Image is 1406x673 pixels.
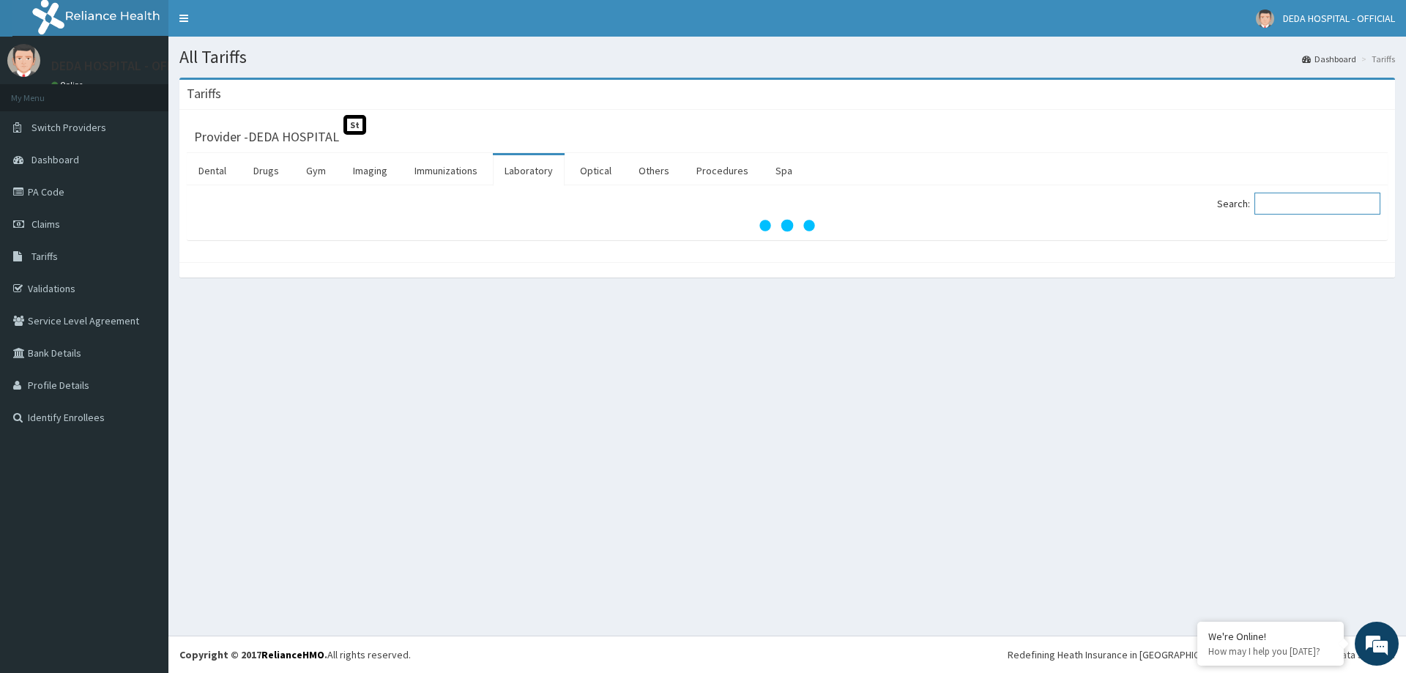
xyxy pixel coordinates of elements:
a: Imaging [341,155,399,186]
p: How may I help you today? [1208,645,1333,658]
img: User Image [1256,10,1274,28]
div: We're Online! [1208,630,1333,643]
a: Procedures [685,155,760,186]
footer: All rights reserved. [168,636,1406,673]
a: Drugs [242,155,291,186]
p: DEDA HOSPITAL - OFFICIAL [51,59,202,72]
span: Tariffs [31,250,58,263]
a: Online [51,80,86,90]
div: Redefining Heath Insurance in [GEOGRAPHIC_DATA] using Telemedicine and Data Science! [1008,647,1395,662]
span: Switch Providers [31,121,106,134]
h3: Provider - DEDA HOSPITAL [194,130,339,144]
strong: Copyright © 2017 . [179,648,327,661]
li: Tariffs [1358,53,1395,65]
span: St [343,115,366,135]
h1: All Tariffs [179,48,1395,67]
span: Claims [31,217,60,231]
a: Dental [187,155,238,186]
img: User Image [7,44,40,77]
a: Optical [568,155,623,186]
a: Gym [294,155,338,186]
span: DEDA HOSPITAL - OFFICIAL [1283,12,1395,25]
a: Others [627,155,681,186]
a: Laboratory [493,155,565,186]
a: RelianceHMO [261,648,324,661]
a: Spa [764,155,804,186]
span: Dashboard [31,153,79,166]
svg: audio-loading [758,196,817,255]
h3: Tariffs [187,87,221,100]
a: Dashboard [1302,53,1356,65]
a: Immunizations [403,155,489,186]
input: Search: [1254,193,1380,215]
label: Search: [1217,193,1380,215]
